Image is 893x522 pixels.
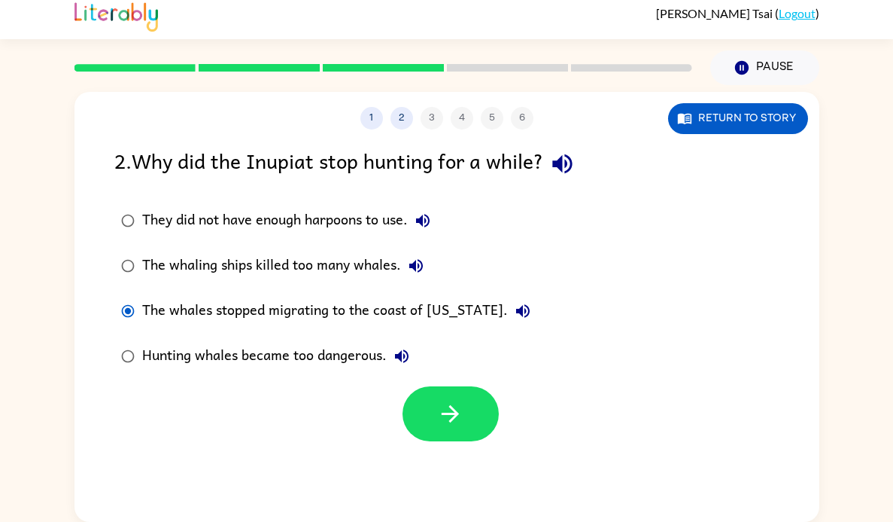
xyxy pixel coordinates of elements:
[508,296,538,326] button: The whales stopped migrating to the coast of [US_STATE].
[114,145,779,183] div: 2 . Why did the Inupiat stop hunting for a while?
[142,296,538,326] div: The whales stopped migrating to the coast of [US_STATE].
[387,341,417,371] button: Hunting whales became too dangerous.
[142,251,431,281] div: The whaling ships killed too many whales.
[360,107,383,130] button: 1
[408,206,438,236] button: They did not have enough harpoons to use.
[656,6,819,20] div: ( )
[779,6,816,20] a: Logout
[390,107,413,130] button: 2
[142,341,417,371] div: Hunting whales became too dangerous.
[710,50,819,85] button: Pause
[668,103,808,134] button: Return to story
[656,6,775,20] span: [PERSON_NAME] Tsai
[142,206,438,236] div: They did not have enough harpoons to use.
[401,251,431,281] button: The whaling ships killed too many whales.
